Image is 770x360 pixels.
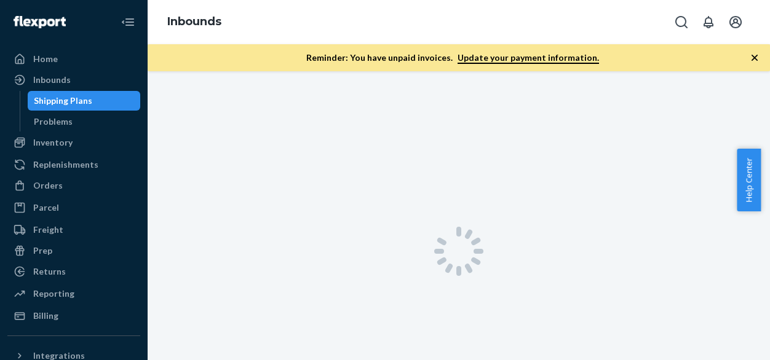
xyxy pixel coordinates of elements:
[33,136,73,149] div: Inventory
[7,49,140,69] a: Home
[7,70,140,90] a: Inbounds
[33,310,58,322] div: Billing
[737,149,761,211] button: Help Center
[157,4,231,40] ol: breadcrumbs
[7,155,140,174] a: Replenishments
[116,10,140,34] button: Close Navigation
[306,52,599,64] p: Reminder: You have unpaid invoices.
[7,220,140,240] a: Freight
[33,265,66,278] div: Returns
[34,95,92,107] div: Shipping Plans
[458,52,599,64] a: Update your payment information.
[167,15,221,28] a: Inbounds
[34,115,73,128] div: Problems
[7,284,140,303] a: Reporting
[33,245,52,257] div: Prep
[7,133,140,152] a: Inventory
[7,306,140,326] a: Billing
[33,288,74,300] div: Reporting
[33,224,63,236] div: Freight
[28,112,141,131] a: Problems
[33,53,58,65] div: Home
[14,16,66,28] img: Flexport logo
[28,91,141,111] a: Shipping Plans
[723,10,748,34] button: Open account menu
[7,176,140,195] a: Orders
[33,158,98,171] div: Replenishments
[7,262,140,281] a: Returns
[7,198,140,217] a: Parcel
[33,74,71,86] div: Inbounds
[696,10,721,34] button: Open notifications
[7,241,140,260] a: Prep
[33,179,63,192] div: Orders
[669,10,694,34] button: Open Search Box
[33,202,59,214] div: Parcel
